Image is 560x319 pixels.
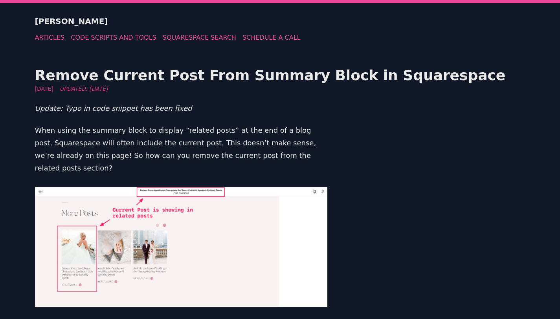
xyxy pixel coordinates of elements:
a: [PERSON_NAME] [35,16,108,27]
strong: [PERSON_NAME] [35,16,108,26]
a: Articles [35,34,65,41]
time: Updated: [DATE] [60,85,108,93]
em: Update: Typo in code snippet has been fixed [35,104,192,112]
p: When using the summary block to display “related posts” at the end of a blog post, Squarespace wi... [35,124,327,174]
h1: Remove Current Post From Summary Block in Squarespace [35,68,525,83]
time: [DATE] [35,85,53,93]
img: Duplicate post in related section [35,187,327,307]
a: Squarespace Search [163,34,236,41]
a: Code Scripts And Tools [71,34,156,41]
a: Schedule a Call [242,34,301,41]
